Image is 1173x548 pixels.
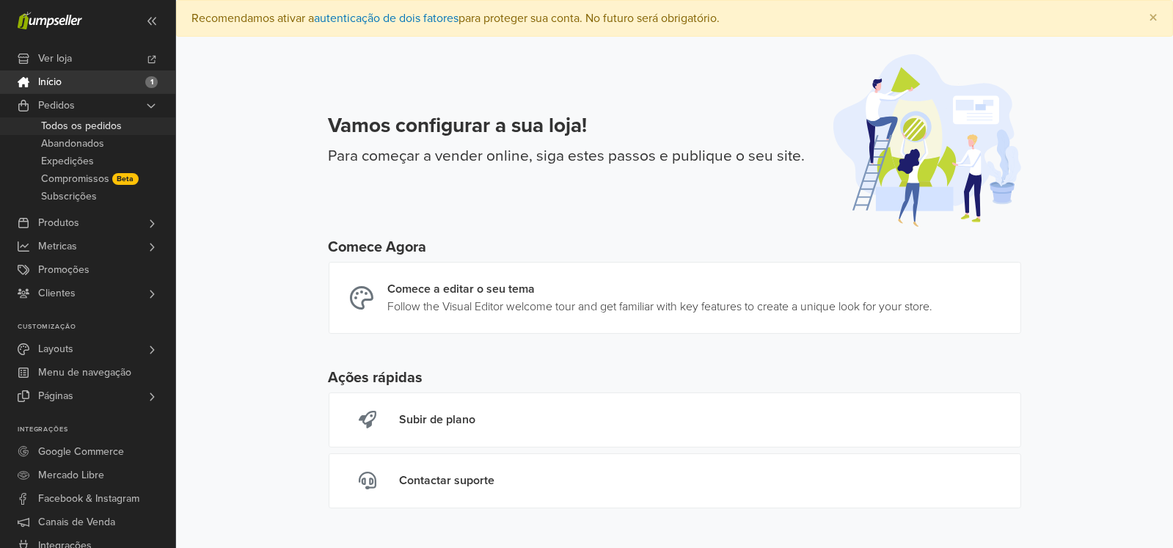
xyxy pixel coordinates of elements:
span: Pedidos [38,94,75,117]
span: Expedições [41,153,94,170]
span: Abandonados [41,135,104,153]
div: Contactar suporte [400,472,495,490]
span: Compromissos [41,170,109,188]
button: Close [1134,1,1172,36]
div: Subir de plano [400,411,476,429]
a: autenticação de dois fatores [314,11,458,26]
img: onboarding-illustration-afe561586f57c9d3ab25.svg [833,54,1021,227]
span: Todos os pedidos [41,117,122,135]
a: Contactar suporte [329,453,1021,508]
span: × [1149,7,1158,29]
span: Subscrições [41,188,97,205]
p: Customização [18,323,175,332]
h5: Comece Agora [329,238,1021,256]
p: Para começar a vender online, siga estes passos e publique o seu site. [329,145,805,168]
span: Canais de Venda [38,511,115,534]
span: 1 [145,76,158,88]
p: Integrações [18,425,175,434]
span: Mercado Libre [38,464,104,487]
span: Beta [112,173,139,185]
span: Google Commerce [38,440,124,464]
span: Início [38,70,62,94]
h3: Vamos configurar a sua loja! [329,114,805,139]
span: Layouts [38,337,73,361]
span: Páginas [38,384,73,408]
h5: Ações rápidas [329,369,1021,387]
span: Clientes [38,282,76,305]
span: Ver loja [38,47,72,70]
span: Facebook & Instagram [38,487,139,511]
span: Produtos [38,211,79,235]
span: Promoções [38,258,89,282]
span: Menu de navegação [38,361,131,384]
span: Metricas [38,235,77,258]
a: Subir de plano [329,392,1021,447]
